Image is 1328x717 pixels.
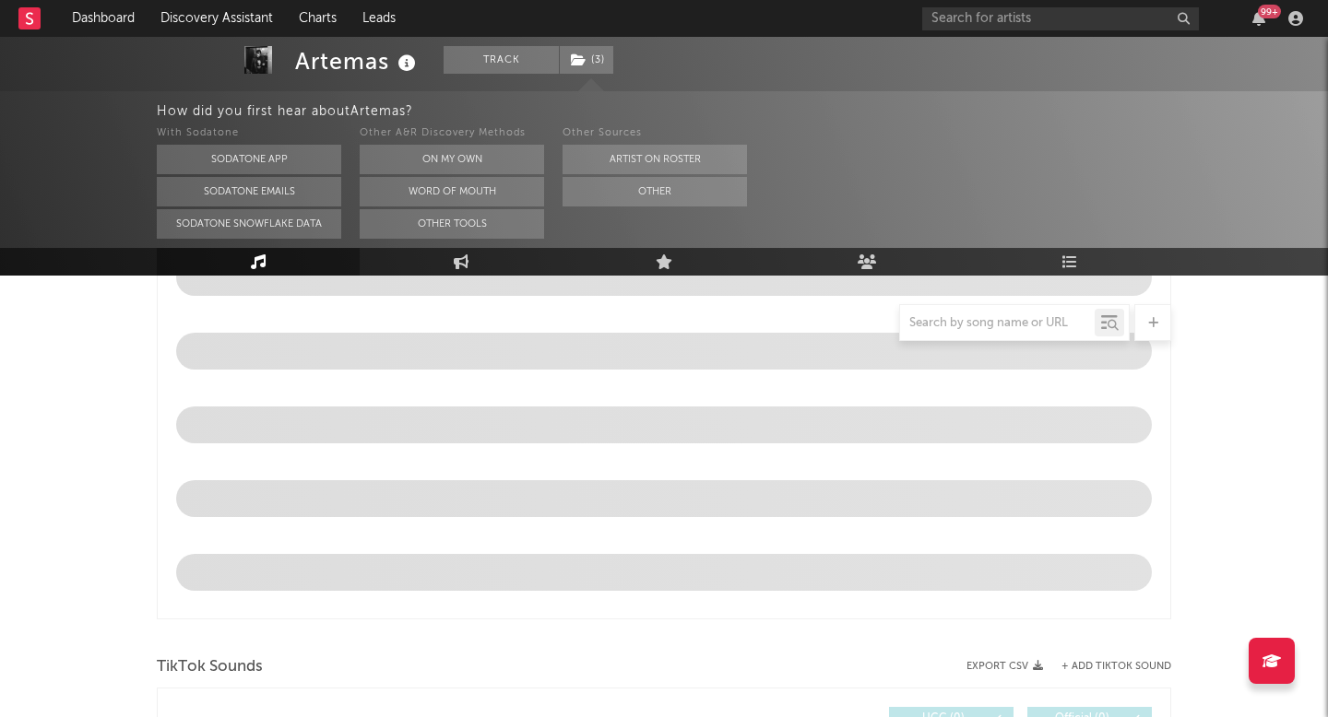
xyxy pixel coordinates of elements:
[1043,662,1171,672] button: + Add TikTok Sound
[922,7,1199,30] input: Search for artists
[360,123,544,145] div: Other A&R Discovery Methods
[966,661,1043,672] button: Export CSV
[559,46,614,74] span: ( 3 )
[157,209,341,239] button: Sodatone Snowflake Data
[157,100,1328,123] div: How did you first hear about Artemas ?
[360,177,544,206] button: Word Of Mouth
[560,46,613,74] button: (3)
[157,145,341,174] button: Sodatone App
[444,46,559,74] button: Track
[563,123,747,145] div: Other Sources
[360,209,544,239] button: Other Tools
[157,123,341,145] div: With Sodatone
[295,46,421,76] div: Artemas
[360,145,544,174] button: On My Own
[563,145,747,174] button: Artist on Roster
[1258,5,1281,18] div: 99 +
[157,656,263,678] span: TikTok Sounds
[900,316,1095,331] input: Search by song name or URL
[563,177,747,206] button: Other
[157,177,341,206] button: Sodatone Emails
[1061,662,1171,672] button: + Add TikTok Sound
[1252,11,1265,26] button: 99+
